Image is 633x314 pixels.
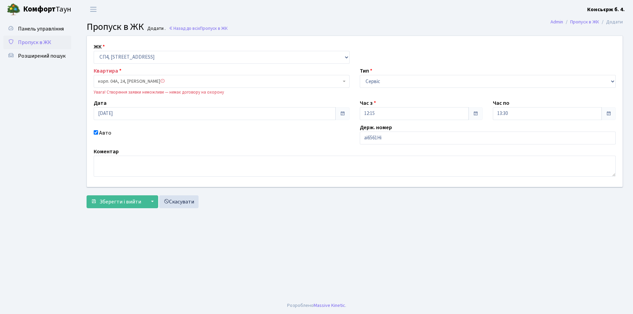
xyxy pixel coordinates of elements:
a: Скасувати [159,195,199,208]
span: корп. 04А, 24, Крижанівська Вікторія Анатоліївна <span class='la la-minus-circle text-danger'></s... [98,78,341,85]
li: Додати [599,18,623,26]
a: Назад до всіхПропуск в ЖК [169,25,228,32]
span: Пропуск в ЖК [200,25,228,32]
div: Розроблено . [287,302,346,309]
a: Пропуск в ЖК [570,18,599,25]
img: logo.png [7,3,20,16]
label: Час по [493,99,509,107]
a: Консьєрж б. 4. [587,5,625,14]
span: Зберегти і вийти [99,198,141,205]
span: Розширений пошук [18,52,66,60]
nav: breadcrumb [540,15,633,29]
input: АА1234АА [360,132,616,144]
label: Дата [94,99,107,107]
span: Пропуск в ЖК [87,20,144,34]
a: Admin [551,18,563,25]
small: Додати . [146,26,166,32]
button: Зберегти і вийти [87,195,146,208]
button: Переключити навігацію [85,4,102,15]
span: Пропуск в ЖК [18,39,51,46]
a: Massive Kinetic [314,302,345,309]
label: Коментар [94,148,119,156]
label: Держ. номер [360,123,392,132]
label: Час з [360,99,376,107]
label: Тип [360,67,372,75]
span: Таун [23,4,71,15]
label: Авто [99,129,111,137]
b: Комфорт [23,4,56,15]
a: Пропуск в ЖК [3,36,71,49]
label: Квартира [94,67,122,75]
span: Панель управління [18,25,64,33]
span: корп. 04А, 24, Крижанівська Вікторія Анатоліївна <span class='la la-minus-circle text-danger'></s... [94,75,350,88]
label: ЖК [94,43,105,51]
a: Розширений пошук [3,49,71,63]
a: Панель управління [3,22,71,36]
div: Увага! Створення заявки неможливе — немає договору на охорону [94,89,350,96]
b: Консьєрж б. 4. [587,6,625,13]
